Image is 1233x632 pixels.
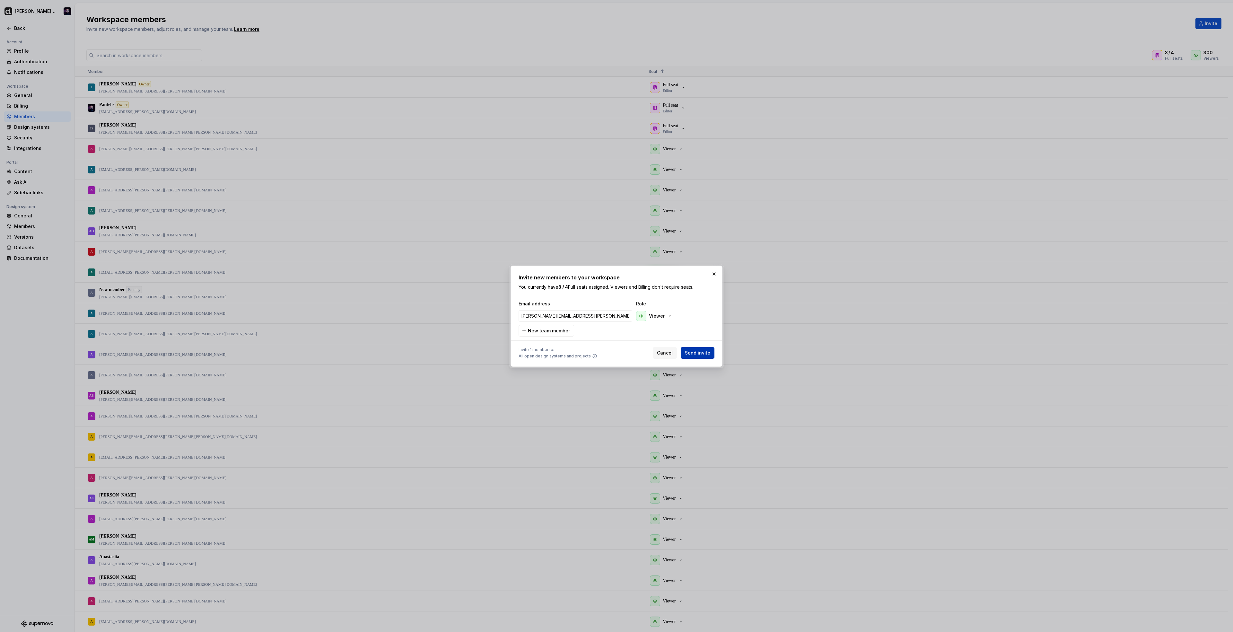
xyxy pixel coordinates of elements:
span: Send invite [685,350,710,356]
p: You currently have Full seats assigned. Viewers and Billing don't require seats. [519,284,714,290]
b: 3 / 4 [558,284,568,290]
p: Viewer [649,313,665,319]
span: Email address [519,301,634,307]
span: All open design systems and projects [519,354,591,359]
span: Role [636,301,700,307]
h2: Invite new members to your workspace [519,274,714,281]
button: Cancel [653,347,677,359]
span: Cancel [657,350,673,356]
span: New team member [528,328,570,334]
span: Invite 1 member to: [519,347,597,352]
button: New team member [519,325,574,337]
button: Send invite [681,347,714,359]
button: Viewer [635,310,675,322]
